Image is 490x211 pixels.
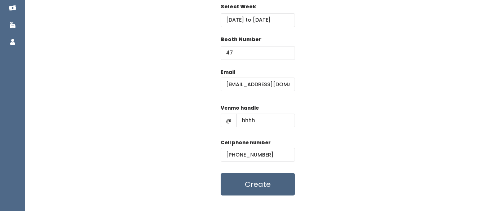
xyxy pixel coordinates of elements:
[221,36,261,43] label: Booth Number
[221,46,295,60] input: Booth Number
[221,139,271,146] label: Cell phone number
[221,114,237,127] span: @
[221,69,235,76] label: Email
[221,148,295,162] input: (___) ___-____
[221,105,259,112] label: Venmo handle
[221,78,295,91] input: @ .
[221,13,295,27] input: Select week
[221,3,256,10] label: Select Week
[221,173,295,195] button: Create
